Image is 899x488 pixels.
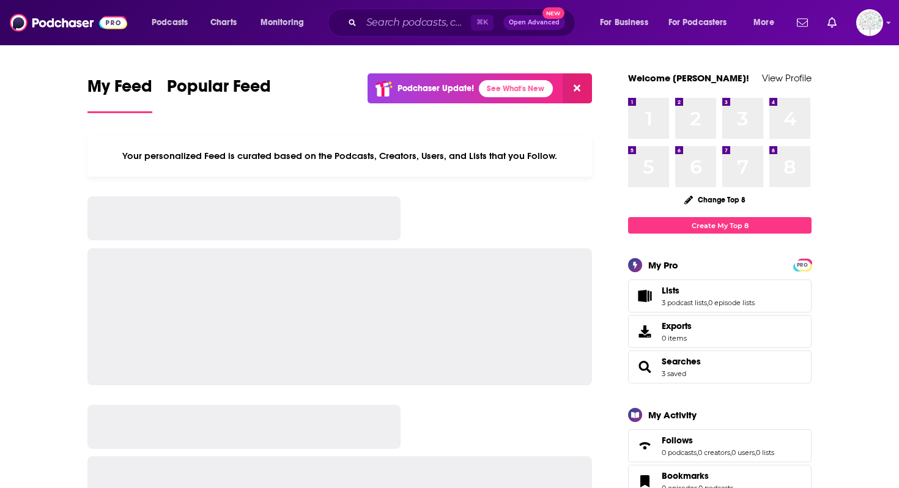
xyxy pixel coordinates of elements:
span: For Podcasters [668,14,727,31]
a: Charts [202,13,244,32]
p: Podchaser Update! [398,83,474,94]
span: Lists [662,285,679,296]
span: My Feed [87,76,152,104]
span: , [730,448,731,457]
button: open menu [252,13,320,32]
a: PRO [795,260,810,269]
a: 0 lists [756,448,774,457]
a: 0 creators [698,448,730,457]
a: Popular Feed [167,76,271,113]
span: Exports [632,323,657,340]
a: Follows [632,437,657,454]
a: Exports [628,315,812,348]
span: Searches [628,350,812,383]
a: Lists [632,287,657,305]
button: open menu [745,13,790,32]
span: Exports [662,320,692,331]
a: Create My Top 8 [628,217,812,234]
a: Bookmarks [662,470,733,481]
span: , [707,298,708,307]
div: Search podcasts, credits, & more... [339,9,587,37]
span: Bookmarks [662,470,709,481]
a: Follows [662,435,774,446]
a: View Profile [762,72,812,84]
a: 3 saved [662,369,686,378]
a: 3 podcast lists [662,298,707,307]
span: Monitoring [261,14,304,31]
span: Popular Feed [167,76,271,104]
a: 0 podcasts [662,448,697,457]
a: See What's New [479,80,553,97]
span: , [755,448,756,457]
div: Your personalized Feed is curated based on the Podcasts, Creators, Users, and Lists that you Follow. [87,135,592,177]
input: Search podcasts, credits, & more... [361,13,471,32]
div: My Pro [648,259,678,271]
button: open menu [143,13,204,32]
button: open menu [591,13,664,32]
span: 0 items [662,334,692,342]
button: Open AdvancedNew [503,15,565,30]
button: Change Top 8 [677,192,753,207]
a: Show notifications dropdown [792,12,813,33]
span: Open Advanced [509,20,560,26]
a: Lists [662,285,755,296]
div: My Activity [648,409,697,421]
span: Lists [628,279,812,312]
span: More [753,14,774,31]
a: 0 episode lists [708,298,755,307]
span: Follows [628,429,812,462]
span: Logged in as WunderTanya [856,9,883,36]
a: Searches [662,356,701,367]
button: open menu [660,13,745,32]
a: Welcome [PERSON_NAME]! [628,72,749,84]
a: Searches [632,358,657,375]
span: For Business [600,14,648,31]
a: 0 users [731,448,755,457]
span: PRO [795,261,810,270]
span: Charts [210,14,237,31]
a: Show notifications dropdown [823,12,842,33]
a: My Feed [87,76,152,113]
span: Follows [662,435,693,446]
img: User Profile [856,9,883,36]
span: Podcasts [152,14,188,31]
span: New [542,7,564,19]
span: , [697,448,698,457]
button: Show profile menu [856,9,883,36]
span: ⌘ K [471,15,494,31]
img: Podchaser - Follow, Share and Rate Podcasts [10,11,127,34]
